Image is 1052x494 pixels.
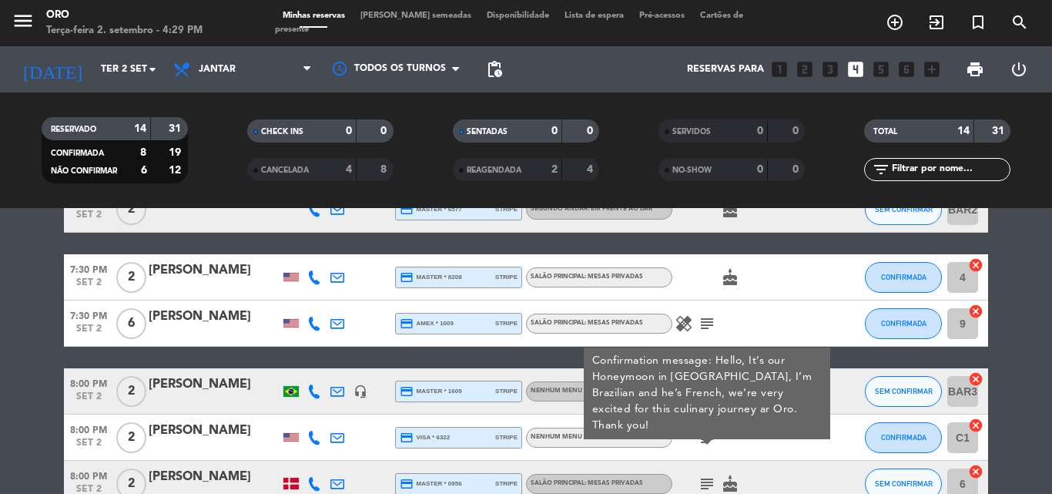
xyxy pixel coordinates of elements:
i: looks_3 [820,59,840,79]
span: CONFIRMADA [881,433,926,442]
span: master * 0956 [400,477,462,491]
i: cake [721,475,739,493]
span: SEM CONFIRMAR [875,387,933,395]
input: Filtrar por nome... [890,161,1010,178]
i: credit_card [400,271,414,284]
span: stripe [495,479,518,489]
i: exit_to_app [927,13,946,32]
i: headset_mic [353,385,367,398]
i: healing [675,314,693,333]
strong: 0 [792,126,802,136]
span: CONFIRMADA [881,273,926,281]
span: set 2 [64,392,113,409]
i: [DATE] [12,52,93,86]
i: subject [698,314,716,333]
span: Lista de espera [557,12,632,20]
strong: 0 [587,126,596,136]
span: Nenhum menu atribuído [531,388,617,394]
span: Reservas para [687,64,764,75]
span: 2 [116,376,146,407]
div: [PERSON_NAME] [149,307,280,327]
strong: 8 [140,147,146,158]
i: arrow_drop_down [143,60,162,79]
i: credit_card [400,385,414,398]
strong: 4 [587,164,596,175]
span: 2 [116,194,146,225]
span: master * 1609 [400,385,462,398]
span: 8:00 PM [64,466,113,484]
span: CHECK INS [261,128,303,136]
span: set 2 [64,438,113,455]
span: SEM CONFIRMAR [875,205,933,213]
span: SENTADAS [467,128,508,136]
strong: 14 [134,123,146,134]
i: power_settings_new [1010,60,1028,79]
span: REAGENDADA [467,166,521,174]
strong: 12 [169,165,184,176]
span: stripe [495,204,518,214]
strong: 0 [757,164,763,175]
i: cancel [968,304,983,319]
span: NO-SHOW [672,166,712,174]
div: LOG OUT [997,46,1040,92]
i: add_circle_outline [886,13,904,32]
div: Oro [46,8,203,23]
span: master * 6577 [400,203,462,217]
i: turned_in_not [969,13,987,32]
span: 6 [116,308,146,339]
button: CONFIRMADA [865,262,942,293]
div: Confirmation message: Hello, It’s our Honeymoon in [GEOGRAPHIC_DATA], I’m Brazilian and he’s Fren... [592,353,823,434]
strong: 31 [992,126,1007,136]
strong: 14 [957,126,970,136]
strong: 0 [792,164,802,175]
span: CANCELADA [261,166,309,174]
div: [PERSON_NAME] [149,260,280,281]
i: menu [12,9,35,32]
span: Disponibilidade [479,12,557,20]
i: cake [721,200,739,219]
span: 8:00 PM [64,420,113,438]
strong: 0 [757,126,763,136]
span: stripe [495,272,518,282]
span: Nenhum menu atribuído [531,434,617,440]
span: stripe [495,386,518,396]
i: credit_card [400,431,414,445]
span: NÃO CONFIRMAR [51,167,117,175]
strong: 8 [380,164,390,175]
button: CONFIRMADA [865,308,942,339]
i: credit_card [400,317,414,331]
i: looks_one [769,59,789,79]
span: 8:00 PM [64,374,113,392]
span: amex * 1009 [400,317,454,331]
span: 7:30 PM [64,306,113,324]
span: CONFIRMADA [51,150,104,157]
i: cake [721,268,739,287]
i: filter_list [872,160,890,179]
i: search [1010,13,1029,32]
span: Salão Principal: Mesas Privadas [531,320,643,326]
span: 2 [116,262,146,293]
button: SEM CONFIRMAR [865,376,942,407]
strong: 0 [346,126,352,136]
i: looks_6 [896,59,916,79]
span: [PERSON_NAME] semeadas [353,12,479,20]
i: cancel [968,418,983,433]
span: Salão Principal: Mesas Privadas [531,274,643,280]
span: set 2 [64,324,113,341]
span: pending_actions [485,60,504,79]
span: TOTAL [873,128,897,136]
div: Terça-feira 2. setembro - 4:29 PM [46,23,203,39]
span: 2 [116,422,146,453]
i: add_box [922,59,942,79]
span: set 2 [64,277,113,295]
div: [PERSON_NAME] [149,467,280,487]
strong: 0 [551,126,558,136]
strong: 0 [380,126,390,136]
span: Cartões de presente [275,12,743,34]
span: visa * 6322 [400,431,450,445]
span: CONFIRMADA [881,319,926,328]
span: Jantar [199,64,236,75]
span: Salão Principal: Mesas Privadas [531,480,643,486]
span: stripe [495,432,518,442]
span: master * 8208 [400,271,462,284]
